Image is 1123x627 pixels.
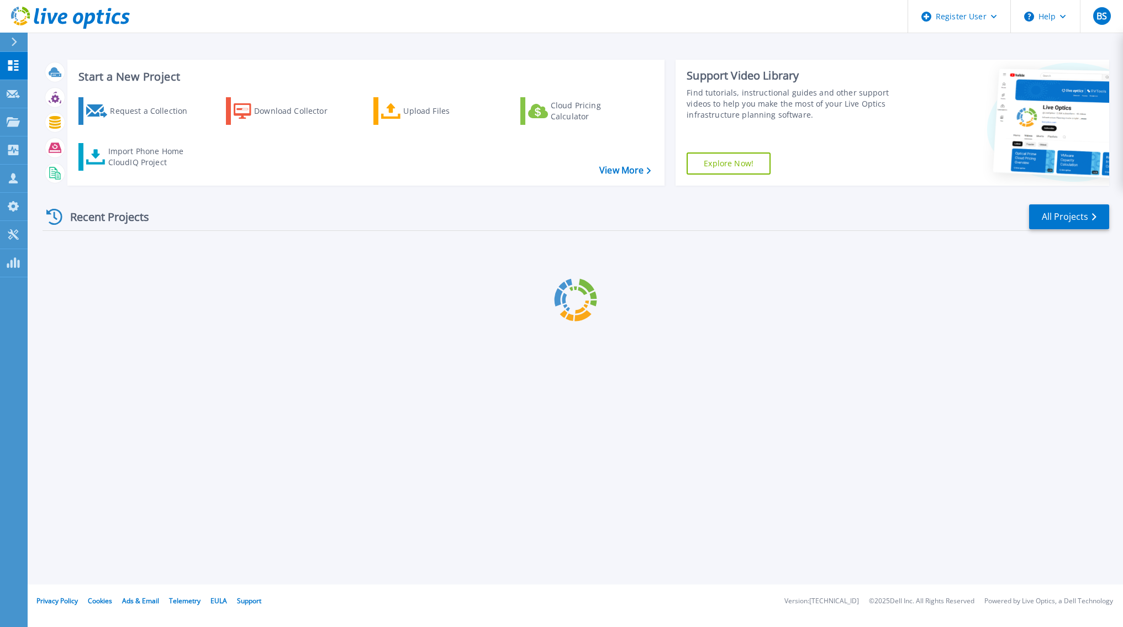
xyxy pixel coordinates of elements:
[403,100,492,122] div: Upload Files
[254,100,342,122] div: Download Collector
[1029,204,1109,229] a: All Projects
[110,100,198,122] div: Request a Collection
[43,203,164,230] div: Recent Projects
[237,596,261,605] a: Support
[687,69,908,83] div: Support Video Library
[551,100,639,122] div: Cloud Pricing Calculator
[599,165,651,176] a: View More
[88,596,112,605] a: Cookies
[122,596,159,605] a: Ads & Email
[520,97,644,125] a: Cloud Pricing Calculator
[226,97,349,125] a: Download Collector
[78,71,650,83] h3: Start a New Project
[869,598,974,605] li: © 2025 Dell Inc. All Rights Reserved
[108,146,194,168] div: Import Phone Home CloudIQ Project
[784,598,859,605] li: Version: [TECHNICAL_ID]
[687,87,908,120] div: Find tutorials, instructional guides and other support videos to help you make the most of your L...
[36,596,78,605] a: Privacy Policy
[169,596,201,605] a: Telemetry
[373,97,497,125] a: Upload Files
[984,598,1113,605] li: Powered by Live Optics, a Dell Technology
[687,152,771,175] a: Explore Now!
[210,596,227,605] a: EULA
[78,97,202,125] a: Request a Collection
[1096,12,1107,20] span: BS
